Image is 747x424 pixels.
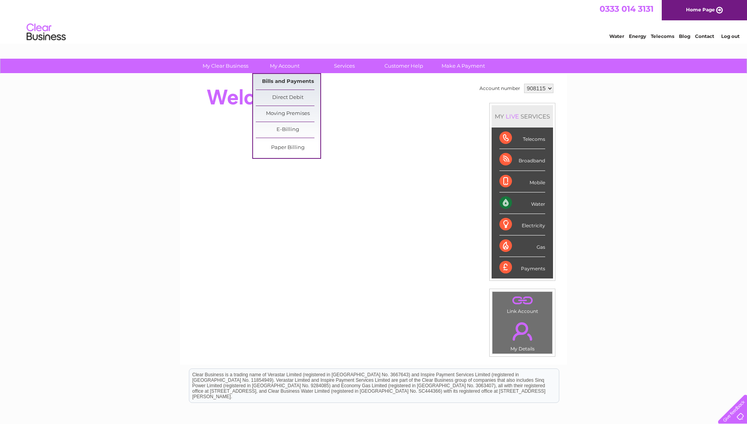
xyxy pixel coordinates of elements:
[492,291,553,316] td: Link Account
[372,59,436,73] a: Customer Help
[256,140,320,156] a: Paper Billing
[600,4,654,14] a: 0333 014 3131
[312,59,377,73] a: Services
[494,294,550,307] a: .
[695,33,714,39] a: Contact
[256,122,320,138] a: E-Billing
[431,59,496,73] a: Make A Payment
[256,106,320,122] a: Moving Premises
[499,235,545,257] div: Gas
[494,318,550,345] a: .
[609,33,624,39] a: Water
[499,257,545,278] div: Payments
[193,59,258,73] a: My Clear Business
[679,33,690,39] a: Blog
[499,149,545,171] div: Broadband
[629,33,646,39] a: Energy
[492,105,553,128] div: MY SERVICES
[499,214,545,235] div: Electricity
[721,33,740,39] a: Log out
[504,113,521,120] div: LIVE
[499,171,545,192] div: Mobile
[651,33,674,39] a: Telecoms
[253,59,317,73] a: My Account
[478,82,522,95] td: Account number
[256,90,320,106] a: Direct Debit
[499,128,545,149] div: Telecoms
[499,192,545,214] div: Water
[26,20,66,44] img: logo.png
[189,4,559,38] div: Clear Business is a trading name of Verastar Limited (registered in [GEOGRAPHIC_DATA] No. 3667643...
[256,74,320,90] a: Bills and Payments
[492,316,553,354] td: My Details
